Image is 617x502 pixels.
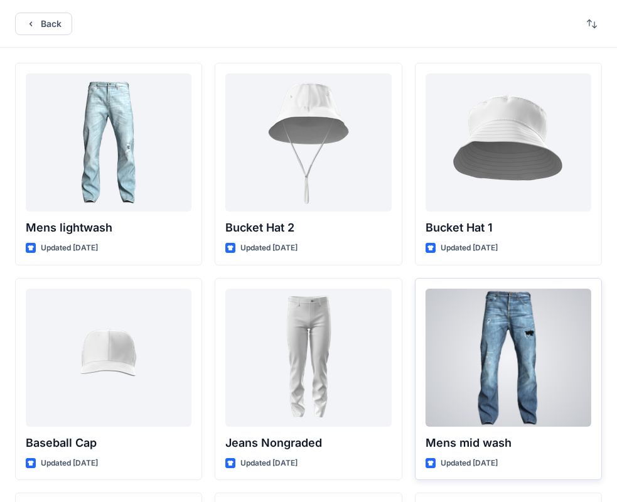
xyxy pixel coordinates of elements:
p: Updated [DATE] [41,242,98,255]
button: Back [15,13,72,35]
p: Bucket Hat 1 [426,219,591,237]
a: Mens lightwash [26,73,191,211]
p: Updated [DATE] [41,457,98,470]
p: Mens lightwash [26,219,191,237]
a: Bucket Hat 1 [426,73,591,211]
a: Baseball Cap [26,289,191,427]
p: Jeans Nongraded [225,434,391,452]
p: Updated [DATE] [441,242,498,255]
p: Baseball Cap [26,434,191,452]
p: Bucket Hat 2 [225,219,391,237]
a: Bucket Hat 2 [225,73,391,211]
a: Mens mid wash [426,289,591,427]
p: Updated [DATE] [240,457,298,470]
p: Mens mid wash [426,434,591,452]
a: Jeans Nongraded [225,289,391,427]
p: Updated [DATE] [441,457,498,470]
p: Updated [DATE] [240,242,298,255]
